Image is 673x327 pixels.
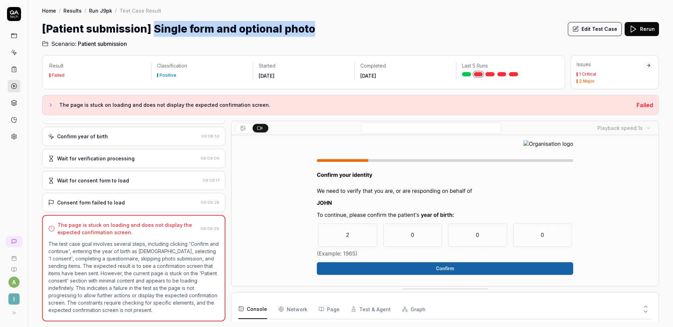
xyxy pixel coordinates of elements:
p: Last 5 Runs [462,62,552,69]
div: The page is stuck on loading and does not display the expected confirmation screen. [57,221,198,236]
div: Consent form failed to load [57,199,125,206]
div: Positive [159,73,176,77]
span: Scenario: [50,40,76,48]
p: Classification [157,62,247,69]
div: Issues [577,61,644,68]
h1: [Patient submission] Single form and optional photo [42,21,315,37]
button: Edit Test Case [568,22,622,36]
time: 09:09:06 [200,156,219,161]
a: Book a call with us [3,250,25,261]
a: Results [63,7,82,14]
div: Wait for verification processing [57,155,135,162]
p: The test case goal involves several steps, including clicking 'Confirm and continue', entering th... [48,240,219,314]
time: 09:09:17 [203,178,219,183]
div: / [115,7,117,14]
a: New conversation [6,236,22,247]
button: Console [238,299,267,319]
a: Scenario:Patient submission [42,40,127,48]
button: Graph [402,299,426,319]
button: The page is stuck on loading and does not display the expected confirmation screen. [48,101,631,109]
h3: The page is stuck on loading and does not display the expected confirmation screen. [59,101,631,109]
time: [DATE] [259,73,274,79]
div: 1 Critical [579,72,596,76]
a: Documentation [3,261,25,272]
div: / [84,7,86,14]
div: Playback speed: [597,124,643,132]
button: Rerun [625,22,659,36]
button: I [3,288,25,306]
time: [DATE] [360,73,376,79]
button: Network [278,299,307,319]
button: Test & Agent [351,299,391,319]
span: Failed [637,102,653,109]
a: Run J9pk [89,7,112,14]
div: Wait for consent form to load [57,177,129,184]
div: / [59,7,61,14]
p: Started [259,62,349,69]
div: Test Case Result [120,7,161,14]
p: Result [49,62,145,69]
span: I [8,293,20,305]
div: 2 Major [579,79,595,83]
time: 09:08:53 [201,134,219,139]
time: 09:09:28 [201,200,219,205]
a: Home [42,7,56,14]
button: Page [319,299,340,319]
div: Confirm year of birth [57,133,108,140]
span: Patient submission [78,40,127,48]
time: 09:09:29 [200,226,219,231]
p: Completed [360,62,450,69]
div: Failed [52,73,64,77]
button: a [8,277,20,288]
